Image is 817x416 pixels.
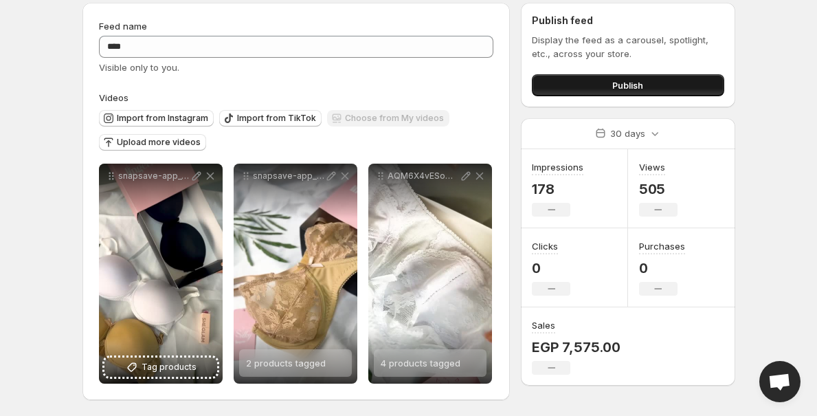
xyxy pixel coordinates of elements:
h2: Publish feed [532,14,724,28]
button: Import from Instagram [99,110,214,127]
div: Open chat [759,361,801,402]
button: Upload more videos [99,134,206,151]
span: Feed name [99,21,147,32]
span: Import from Instagram [117,113,208,124]
p: 30 days [610,127,645,140]
span: 4 products tagged [381,358,460,369]
p: snapsave-app_24895281793408142_hd [253,171,324,182]
h3: Sales [532,318,555,332]
p: 0 [639,260,685,276]
span: Import from TikTok [237,113,316,124]
p: AQM6X4vESom48GuTuLVFOoY2Dnc8jo20LYemO8RQasVD5LgNRNcO_MkoVHa-exEHPKqgt0auKUcWiB5g-ZqOHREu [388,171,459,182]
p: 0 [532,260,570,276]
span: Upload more videos [117,137,201,148]
button: Import from TikTok [219,110,322,127]
h3: Impressions [532,160,583,174]
span: 2 products tagged [246,358,326,369]
div: snapsave-app_24895281793408142_hd2 products tagged [234,164,357,384]
div: AQM6X4vESom48GuTuLVFOoY2Dnc8jo20LYemO8RQasVD5LgNRNcO_MkoVHa-exEHPKqgt0auKUcWiB5g-ZqOHREu4 product... [368,164,492,384]
h3: Purchases [639,239,685,253]
button: Tag products [104,358,217,377]
div: snapsave-app_588586997280798_hdTag products [99,164,223,384]
p: EGP 7,575.00 [532,339,620,355]
p: 505 [639,181,678,197]
p: Display the feed as a carousel, spotlight, etc., across your store. [532,33,724,61]
h3: Clicks [532,239,558,253]
h3: Views [639,160,665,174]
button: Publish [532,74,724,96]
span: Tag products [142,360,197,374]
span: Visible only to you. [99,62,179,73]
span: Publish [612,78,643,92]
span: Videos [99,92,128,103]
p: 178 [532,181,583,197]
p: snapsave-app_588586997280798_hd [118,171,190,182]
